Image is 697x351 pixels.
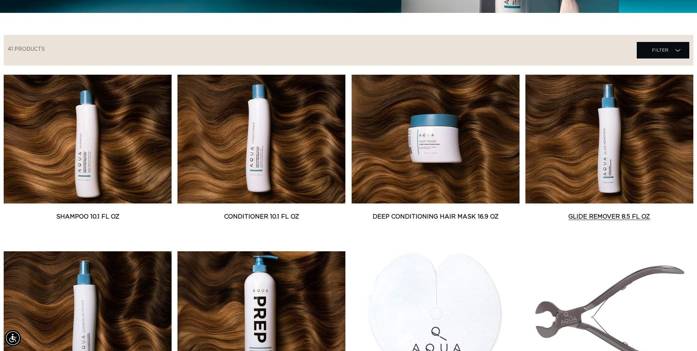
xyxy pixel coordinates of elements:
[4,212,172,221] a: Shampoo 10.1 fl oz
[525,212,693,221] a: Glide Remover 8.5 fl oz
[352,212,520,221] a: Deep Conditioning Hair Mask 16.9 oz
[652,43,669,57] span: Filter
[637,42,689,58] summary: Filter
[5,330,21,346] div: Accessibility Menu
[177,212,345,221] a: Conditioner 10.1 fl oz
[8,47,45,52] span: 41 products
